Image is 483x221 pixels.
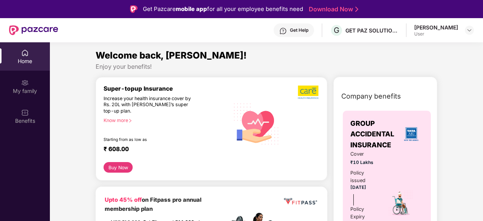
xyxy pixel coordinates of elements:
div: Increase your health insurance cover by Rs. 20L with [PERSON_NAME]’s super top-up plan. [104,96,197,114]
div: [PERSON_NAME] [414,24,458,31]
div: Get Help [290,27,308,33]
img: svg+xml;base64,PHN2ZyB4bWxucz0iaHR0cDovL3d3dy53My5vcmcvMjAwMC9zdmciIHhtbG5zOnhsaW5rPSJodHRwOi8vd3... [229,96,283,151]
span: Welcome back, [PERSON_NAME]! [96,50,247,61]
span: right [128,119,132,123]
img: b5dec4f62d2307b9de63beb79f102df3.png [298,85,319,99]
span: Company benefits [341,91,401,102]
img: Logo [130,5,138,13]
strong: mobile app [176,5,207,12]
img: svg+xml;base64,PHN2ZyB3aWR0aD0iMjAiIGhlaWdodD0iMjAiIHZpZXdCb3g9IjAgMCAyMCAyMCIgZmlsbD0ibm9uZSIgeG... [21,79,29,87]
div: Policy Expiry [350,206,378,221]
b: Upto 45% off [105,196,142,203]
span: ₹10 Lakhs [350,159,378,166]
img: New Pazcare Logo [9,25,58,35]
img: svg+xml;base64,PHN2ZyBpZD0iRHJvcGRvd24tMzJ4MzIiIHhtbG5zPSJodHRwOi8vd3d3LnczLm9yZy8yMDAwL3N2ZyIgd2... [466,27,472,33]
img: fppp.png [283,196,318,207]
div: ₹ 608.00 [104,145,222,155]
img: icon [388,190,414,216]
img: svg+xml;base64,PHN2ZyBpZD0iSG9tZSIgeG1sbnM9Imh0dHA6Ly93d3cudzMub3JnLzIwMDAvc3ZnIiB3aWR0aD0iMjAiIG... [21,49,29,57]
span: Cover [350,150,378,158]
div: Enjoy your benefits! [96,63,437,71]
div: Policy issued [350,169,378,184]
span: [DATE] [350,185,366,190]
img: insurerLogo [401,124,421,144]
div: Super-topup Insurance [104,85,229,92]
span: G [334,26,339,35]
div: User [414,31,458,37]
div: GET PAZ SOLUTIONS PRIVATE LIMTED [345,27,398,34]
img: Stroke [355,5,358,13]
span: GROUP ACCIDENTAL INSURANCE [350,118,399,150]
b: on Fitpass pro annual membership plan [105,196,201,212]
button: Buy Now [104,162,133,173]
div: Starting from as low as [104,137,197,142]
img: svg+xml;base64,PHN2ZyBpZD0iQmVuZWZpdHMiIHhtbG5zPSJodHRwOi8vd3d3LnczLm9yZy8yMDAwL3N2ZyIgd2lkdGg9Ij... [21,109,29,116]
div: Know more [104,117,225,123]
img: svg+xml;base64,PHN2ZyBpZD0iSGVscC0zMngzMiIgeG1sbnM9Imh0dHA6Ly93d3cudzMub3JnLzIwMDAvc3ZnIiB3aWR0aD... [279,27,287,35]
a: Download Now [309,5,356,13]
div: Get Pazcare for all your employee benefits need [143,5,303,14]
